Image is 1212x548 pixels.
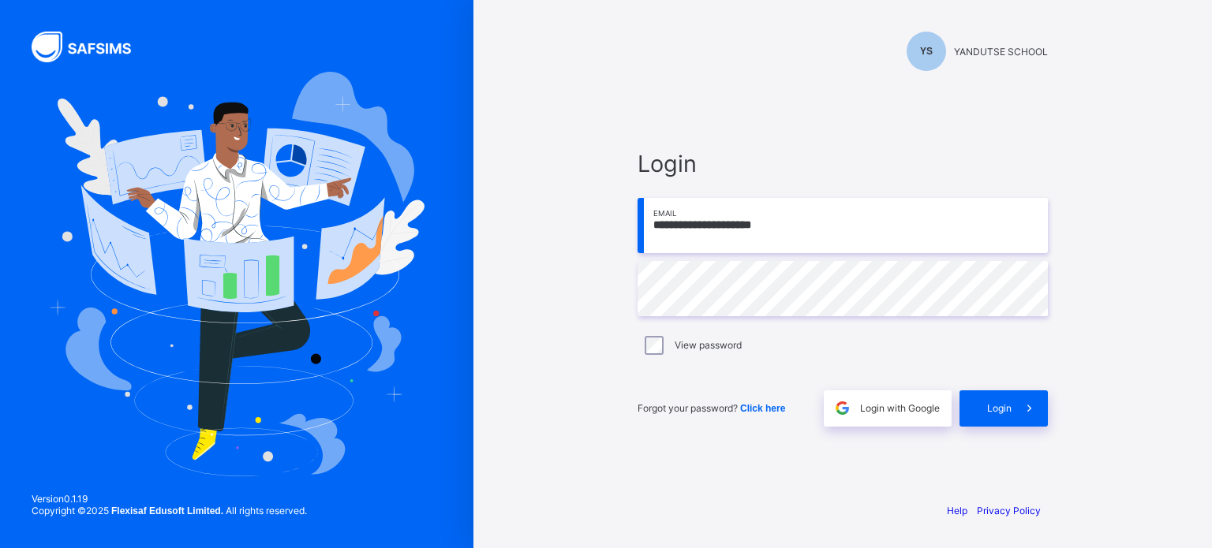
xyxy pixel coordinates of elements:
[977,505,1041,516] a: Privacy Policy
[740,402,785,414] a: Click here
[32,32,150,62] img: SAFSIMS Logo
[954,46,1048,58] span: YANDUTSE SCHOOL
[675,339,742,351] label: View password
[947,505,967,516] a: Help
[833,399,851,417] img: google.396cfc9801f0270233282035f929180a.svg
[920,46,933,57] span: YS
[860,402,940,414] span: Login with Google
[49,72,425,475] img: Hero Image
[638,402,785,414] span: Forgot your password?
[32,493,307,505] span: Version 0.1.19
[32,505,307,516] span: Copyright © 2025 All rights reserved.
[740,403,785,414] span: Click here
[111,505,223,516] strong: Flexisaf Edusoft Limited.
[987,402,1012,414] span: Login
[638,150,1048,177] span: Login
